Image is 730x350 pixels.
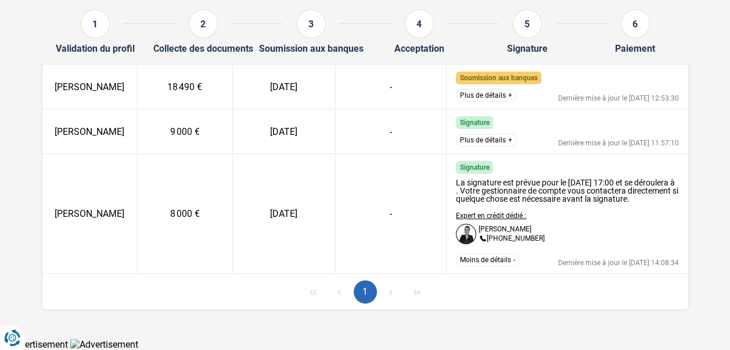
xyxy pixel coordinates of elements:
[137,65,232,109] td: 18 490 €
[42,65,138,109] td: [PERSON_NAME]
[456,178,679,203] div: La signature est prévue pour le [DATE] 17:00 et se déroulera à . Votre gestionnaire de compte vou...
[513,9,542,38] div: 5
[459,74,537,82] span: Soumission aux banques
[232,154,335,274] td: [DATE]
[232,109,335,154] td: [DATE]
[259,43,364,54] div: Soumission aux banques
[137,109,232,154] td: 9 000 €
[232,65,335,109] td: [DATE]
[459,163,489,172] span: Signature
[479,226,531,233] p: [PERSON_NAME]
[456,253,519,266] button: Moins de détails
[81,9,110,38] div: 1
[70,339,138,350] img: Advertisement
[189,9,218,38] div: 2
[621,9,650,38] div: 6
[479,235,487,243] img: +3228860076
[56,43,135,54] div: Validation du profil
[558,95,679,102] div: Dernière mise à jour le [DATE] 12:53:30
[615,43,655,54] div: Paiement
[297,9,326,38] div: 3
[335,109,446,154] td: -
[405,9,434,38] div: 4
[328,280,351,303] button: Previous Page
[335,65,446,109] td: -
[558,140,679,147] div: Dernière mise à jour le [DATE] 11:57:10
[405,280,429,303] button: Last Page
[456,134,516,147] button: Plus de détails
[459,119,489,127] span: Signature
[456,89,516,102] button: Plus de détails
[42,109,138,154] td: [PERSON_NAME]
[456,212,545,219] p: Expert en crédit dédié :
[507,43,548,54] div: Signature
[456,224,476,244] img: Dafina Haziri
[558,259,679,266] div: Dernière mise à jour le [DATE] 14:08:34
[301,280,325,303] button: First Page
[379,280,402,303] button: Next Page
[42,154,138,274] td: [PERSON_NAME]
[394,43,444,54] div: Acceptation
[354,280,377,303] button: Page 1
[153,43,253,54] div: Collecte des documents
[335,154,446,274] td: -
[137,154,232,274] td: 8 000 €
[479,235,545,243] p: [PHONE_NUMBER]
